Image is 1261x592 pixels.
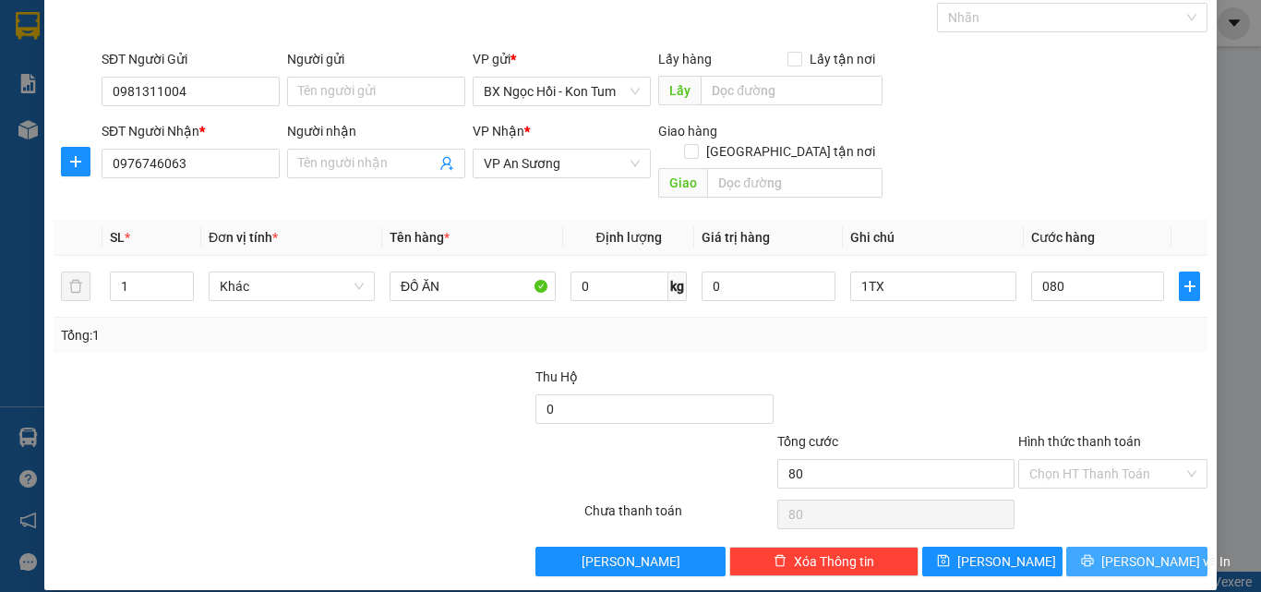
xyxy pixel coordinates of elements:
span: VP Nhận [473,124,524,139]
span: Khác [220,272,364,300]
div: BX Miền Đông [171,16,319,60]
input: Ghi Chú [850,272,1016,301]
button: save[PERSON_NAME] [922,547,1063,576]
div: Người nhận [287,121,465,141]
span: Cước hàng [1031,230,1095,245]
button: deleteXóa Thông tin [729,547,919,576]
span: delete [774,554,787,569]
div: Người gửi [287,49,465,69]
button: delete [61,272,90,301]
button: plus [61,147,90,176]
div: SĐT Người Nhận [102,121,280,141]
span: user-add [439,156,454,171]
span: [PERSON_NAME] [957,551,1056,572]
input: 0 [702,272,835,301]
span: save [937,554,950,569]
div: 02092302932 [16,82,158,108]
div: Tổng: 1 [61,325,488,345]
button: plus [1179,272,1200,301]
button: [PERSON_NAME] [535,547,725,576]
div: 0779983181 [171,60,319,86]
div: SĐT Người Gửi [102,49,280,69]
span: SL [110,230,125,245]
span: Lấy [658,76,701,105]
span: Định lượng [595,230,661,245]
input: Dọc đường [701,76,883,105]
span: Lấy tận nơi [802,49,883,69]
span: [PERSON_NAME] [582,551,680,572]
span: [GEOGRAPHIC_DATA] tận nơi [699,141,883,162]
span: Xóa Thông tin [794,551,874,572]
span: plus [62,154,90,169]
span: Giao [658,168,707,198]
div: BX Ngọc Hồi - Kon Tum [16,16,158,60]
span: BX Ngọc Hồi - Kon Tum [484,78,640,105]
input: Dọc đường [707,168,883,198]
span: Lấy hàng [658,52,712,66]
label: Hình thức thanh toán [1018,434,1141,449]
span: Giao hàng [658,124,717,139]
span: Đơn vị tính [209,230,278,245]
span: Nhận: [171,18,215,37]
div: Chưa thanh toán [582,501,775,533]
span: plus [1180,279,1199,294]
th: Ghi chú [843,220,1024,256]
div: 50.000 [14,119,161,141]
input: VD: Bàn, Ghế [390,272,556,301]
span: Gửi: [16,18,44,37]
span: Giá trị hàng [702,230,770,245]
span: VP An Sương [484,150,640,177]
span: printer [1081,554,1094,569]
button: printer[PERSON_NAME] và In [1066,547,1207,576]
span: Thu Hộ [535,369,578,384]
div: VP gửi [473,49,651,69]
span: CR : [14,121,42,140]
span: Tên hàng [390,230,450,245]
span: [PERSON_NAME] và In [1101,551,1231,572]
div: NG LÀO [16,60,158,82]
span: kg [668,272,687,301]
span: Tổng cước [777,434,838,449]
